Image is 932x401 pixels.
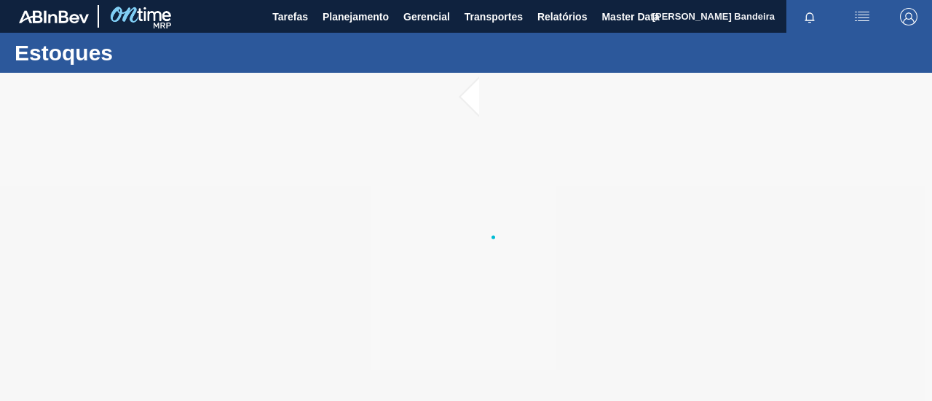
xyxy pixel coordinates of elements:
img: TNhmsLtSVTkK8tSr43FrP2fwEKptu5GPRR3wAAAABJRU5ErkJggg== [19,10,89,23]
span: Planejamento [323,8,389,25]
h1: Estoques [15,44,273,61]
span: Transportes [465,8,523,25]
img: userActions [853,8,871,25]
span: Gerencial [403,8,450,25]
span: Tarefas [272,8,308,25]
span: Master Data [601,8,659,25]
button: Notificações [786,7,833,27]
img: Logout [900,8,917,25]
span: Relatórios [537,8,587,25]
